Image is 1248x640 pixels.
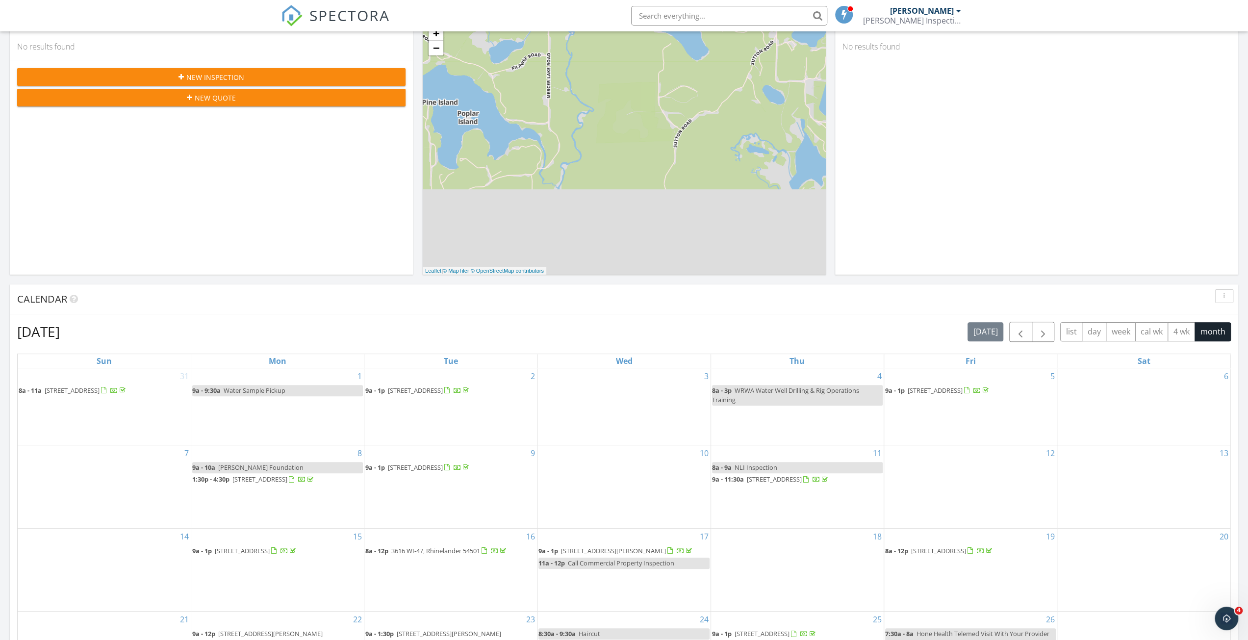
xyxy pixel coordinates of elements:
[711,445,884,528] td: Go to September 11, 2025
[443,268,469,274] a: © MapTiler
[365,385,536,397] a: 9a - 1p [STREET_ADDRESS]
[538,545,709,557] a: 9a - 1p [STREET_ADDRESS][PERSON_NAME]
[538,559,565,567] span: 11a - 12p
[561,546,665,555] span: [STREET_ADDRESS][PERSON_NAME]
[425,268,441,274] a: Leaflet
[365,545,536,557] a: 8a - 12p 3616 WI-47, Rhinelander 54501
[429,26,443,41] a: Zoom in
[524,612,537,627] a: Go to September 23, 2025
[1044,529,1057,544] a: Go to September 19, 2025
[698,529,711,544] a: Go to September 17, 2025
[1057,368,1230,445] td: Go to September 6, 2025
[968,322,1003,341] button: [DATE]
[538,546,558,555] span: 9a - 1p
[365,462,536,474] a: 9a - 1p [STREET_ADDRESS]
[45,386,100,395] span: [STREET_ADDRESS]
[712,386,859,404] span: WRWA Water Well Drilling & Rig Operations Training
[698,445,711,461] a: Go to September 10, 2025
[871,529,884,544] a: Go to September 18, 2025
[186,72,244,82] span: New Inspection
[178,368,191,384] a: Go to August 31, 2025
[529,368,537,384] a: Go to September 2, 2025
[17,292,67,306] span: Calendar
[884,368,1057,445] td: Go to September 5, 2025
[18,528,191,612] td: Go to September 14, 2025
[281,13,390,34] a: SPECTORA
[1218,445,1230,461] a: Go to September 13, 2025
[17,89,406,106] button: New Quote
[568,559,674,567] span: Call Commercial Property Inspection
[1057,528,1230,612] td: Go to September 20, 2025
[218,463,304,472] span: [PERSON_NAME] Foundation
[1082,322,1106,341] button: day
[711,528,884,612] td: Go to September 18, 2025
[1136,354,1152,368] a: Saturday
[364,528,537,612] td: Go to September 16, 2025
[871,445,884,461] a: Go to September 11, 2025
[267,354,288,368] a: Monday
[182,445,191,461] a: Go to September 7, 2025
[885,546,994,555] a: 8a - 12p [STREET_ADDRESS]
[17,68,406,86] button: New Inspection
[178,612,191,627] a: Go to September 21, 2025
[1060,322,1082,341] button: list
[364,445,537,528] td: Go to September 9, 2025
[835,33,1238,60] div: No results found
[1235,607,1243,614] span: 4
[1048,368,1057,384] a: Go to September 5, 2025
[1106,322,1136,341] button: week
[711,368,884,445] td: Go to September 4, 2025
[281,5,303,26] img: The Best Home Inspection Software - Spectora
[613,354,634,368] a: Wednesday
[471,268,544,274] a: © OpenStreetMap contributors
[18,368,191,445] td: Go to August 31, 2025
[192,475,229,484] span: 1:30p - 4:30p
[192,463,215,472] span: 9a - 10a
[712,474,883,486] a: 9a - 11:30a [STREET_ADDRESS]
[95,354,114,368] a: Sunday
[712,475,744,484] span: 9a - 11:30a
[232,475,287,484] span: [STREET_ADDRESS]
[964,354,978,368] a: Friday
[863,16,961,26] div: Brewer Inspection Services LLC
[192,474,363,486] a: 1:30p - 4:30p [STREET_ADDRESS]
[885,386,905,395] span: 9a - 1p
[712,629,817,638] a: 9a - 1p [STREET_ADDRESS]
[423,267,546,275] div: |
[365,463,471,472] a: 9a - 1p [STREET_ADDRESS]
[884,445,1057,528] td: Go to September 12, 2025
[1044,612,1057,627] a: Go to September 26, 2025
[524,529,537,544] a: Go to September 16, 2025
[364,368,537,445] td: Go to September 2, 2025
[19,385,190,397] a: 8a - 11a [STREET_ADDRESS]
[890,6,954,16] div: [PERSON_NAME]
[538,546,693,555] a: 9a - 1p [STREET_ADDRESS][PERSON_NAME]
[191,528,364,612] td: Go to September 15, 2025
[631,6,827,26] input: Search everything...
[885,629,914,638] span: 7:30a - 8a
[215,546,270,555] span: [STREET_ADDRESS]
[875,368,884,384] a: Go to September 4, 2025
[17,322,60,341] h2: [DATE]
[191,368,364,445] td: Go to September 1, 2025
[747,475,802,484] span: [STREET_ADDRESS]
[712,386,732,395] span: 8a - 3p
[356,445,364,461] a: Go to September 8, 2025
[429,41,443,55] a: Zoom out
[19,386,42,395] span: 8a - 11a
[712,629,732,638] span: 9a - 1p
[365,546,508,555] a: 8a - 12p 3616 WI-47, Rhinelander 54501
[351,529,364,544] a: Go to September 15, 2025
[885,546,908,555] span: 8a - 12p
[391,546,480,555] span: 3616 WI-47, Rhinelander 54501
[712,475,830,484] a: 9a - 11:30a [STREET_ADDRESS]
[579,629,600,638] span: Haircut
[712,463,732,472] span: 8a - 9a
[19,386,127,395] a: 8a - 11a [STREET_ADDRESS]
[735,629,790,638] span: [STREET_ADDRESS]
[712,628,883,640] a: 9a - 1p [STREET_ADDRESS]
[885,545,1056,557] a: 8a - 12p [STREET_ADDRESS]
[911,546,966,555] span: [STREET_ADDRESS]
[538,629,576,638] span: 8:30a - 9:30a
[309,5,390,26] span: SPECTORA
